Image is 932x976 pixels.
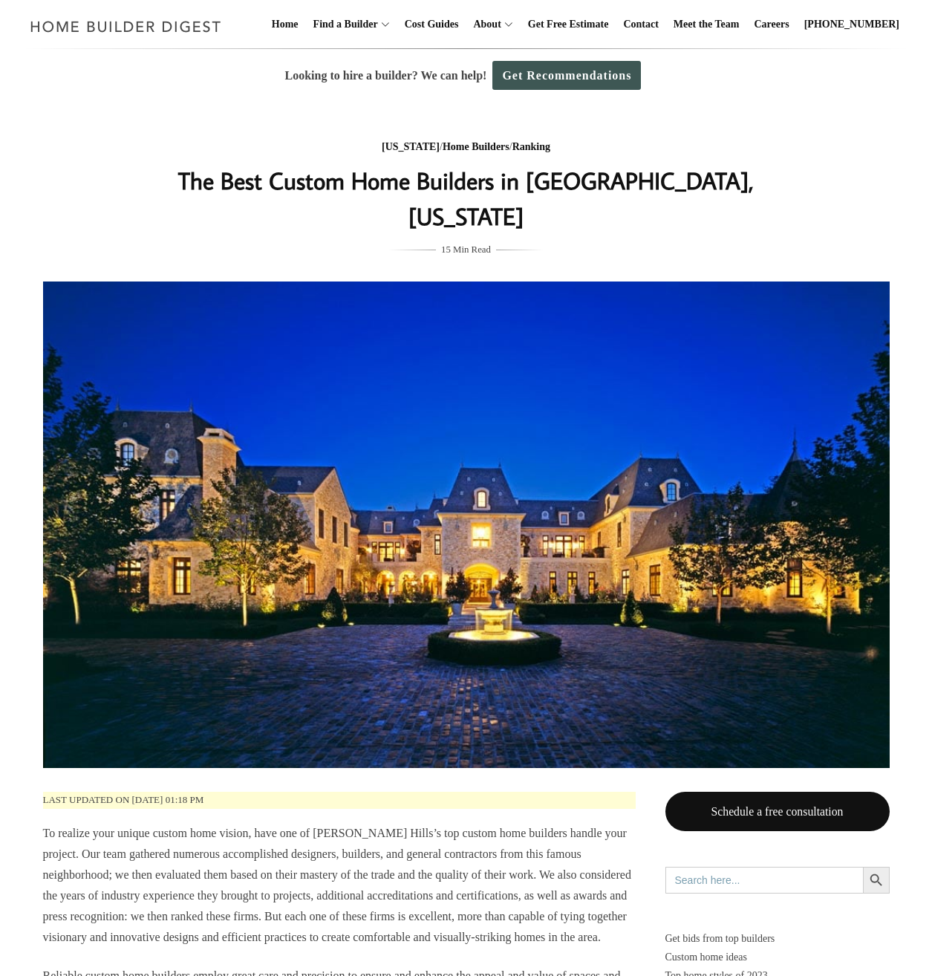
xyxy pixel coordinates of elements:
[665,929,890,948] p: Get bids from top builders
[24,12,228,41] img: Home Builder Digest
[665,948,890,966] a: Custom home ideas
[665,792,890,831] a: Schedule a free consultation
[170,163,763,234] h1: The Best Custom Home Builders in [GEOGRAPHIC_DATA], [US_STATE]
[522,1,615,48] a: Get Free Estimate
[665,867,863,894] input: Search here...
[170,138,763,157] div: / /
[868,872,884,888] svg: Search
[512,141,550,152] a: Ranking
[43,792,636,809] p: Last updated on [DATE] 01:18 pm
[266,1,304,48] a: Home
[617,1,664,48] a: Contact
[399,1,465,48] a: Cost Guides
[441,241,491,258] span: 15 Min Read
[382,141,440,152] a: [US_STATE]
[798,1,905,48] a: [PHONE_NUMBER]
[443,141,509,152] a: Home Builders
[749,1,795,48] a: Careers
[467,1,501,48] a: About
[43,827,631,943] span: To realize your unique custom home vision, have one of [PERSON_NAME] Hills’s top custom home buil...
[307,1,378,48] a: Find a Builder
[492,61,641,90] a: Get Recommendations
[668,1,746,48] a: Meet the Team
